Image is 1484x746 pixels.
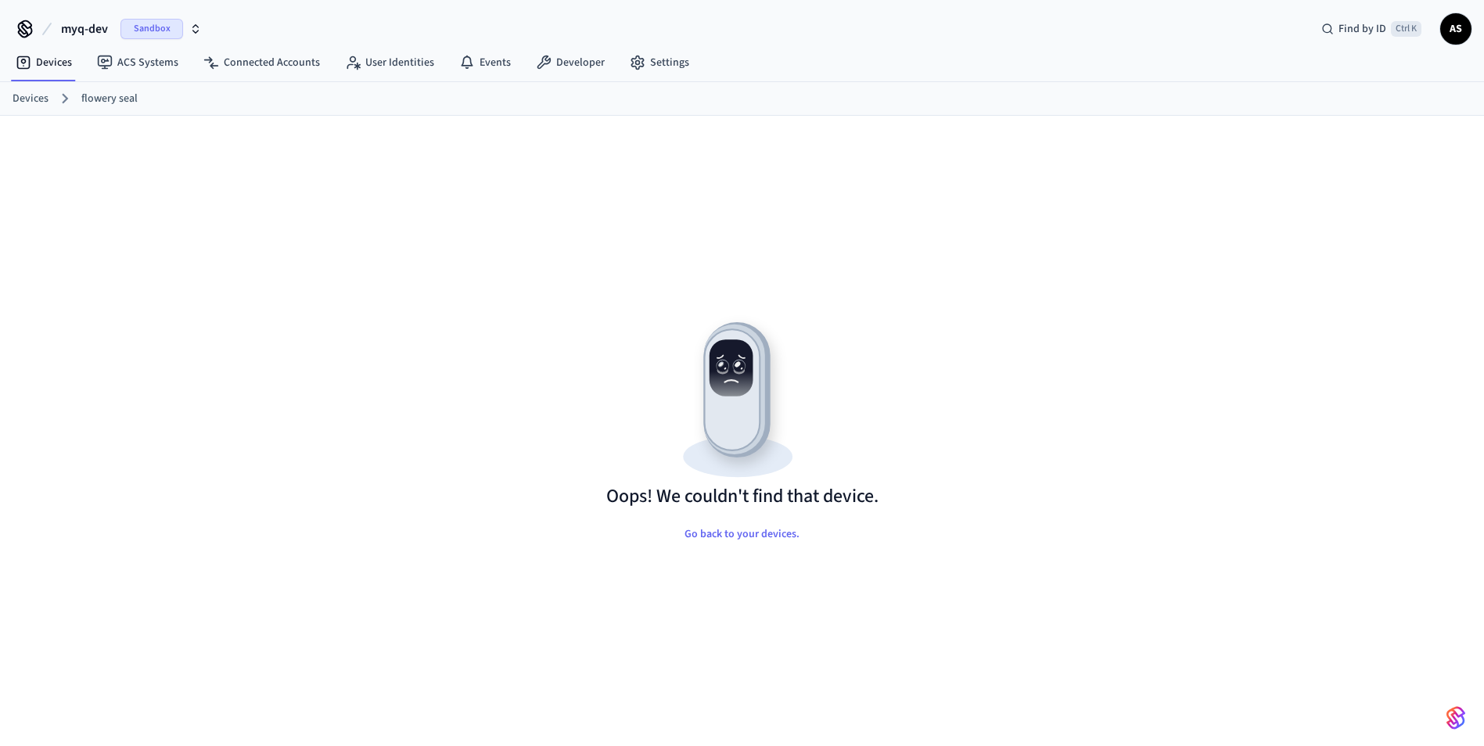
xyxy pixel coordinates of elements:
[81,91,138,107] a: flowery seal
[3,48,84,77] a: Devices
[13,91,49,107] a: Devices
[1446,705,1465,730] img: SeamLogoGradient.69752ec5.svg
[61,20,108,38] span: myq-dev
[606,309,879,484] img: Resource not found
[120,19,183,39] span: Sandbox
[523,48,617,77] a: Developer
[672,518,812,550] button: Go back to your devices.
[617,48,702,77] a: Settings
[447,48,523,77] a: Events
[1442,15,1470,43] span: AS
[332,48,447,77] a: User Identities
[84,48,191,77] a: ACS Systems
[606,484,879,509] h1: Oops! We couldn't find that device.
[1391,21,1421,37] span: Ctrl K
[1338,21,1386,37] span: Find by ID
[1309,15,1434,43] div: Find by IDCtrl K
[191,48,332,77] a: Connected Accounts
[1440,13,1471,45] button: AS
